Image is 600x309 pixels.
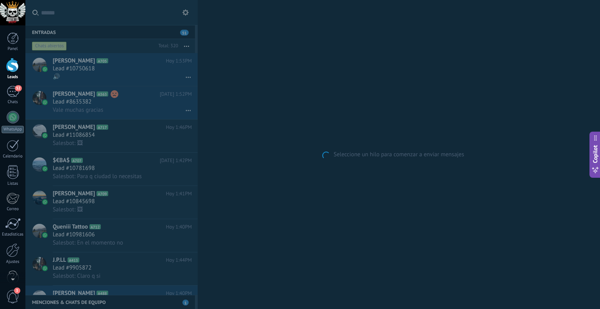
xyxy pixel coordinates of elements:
[2,75,24,80] div: Leads
[2,126,24,133] div: WhatsApp
[2,181,24,186] div: Listas
[14,288,20,294] span: 3
[2,207,24,212] div: Correo
[2,154,24,159] div: Calendario
[2,259,24,264] div: Ajustes
[2,232,24,237] div: Estadísticas
[591,145,599,163] span: Copilot
[15,85,21,91] span: 52
[2,100,24,105] div: Chats
[2,46,24,52] div: Panel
